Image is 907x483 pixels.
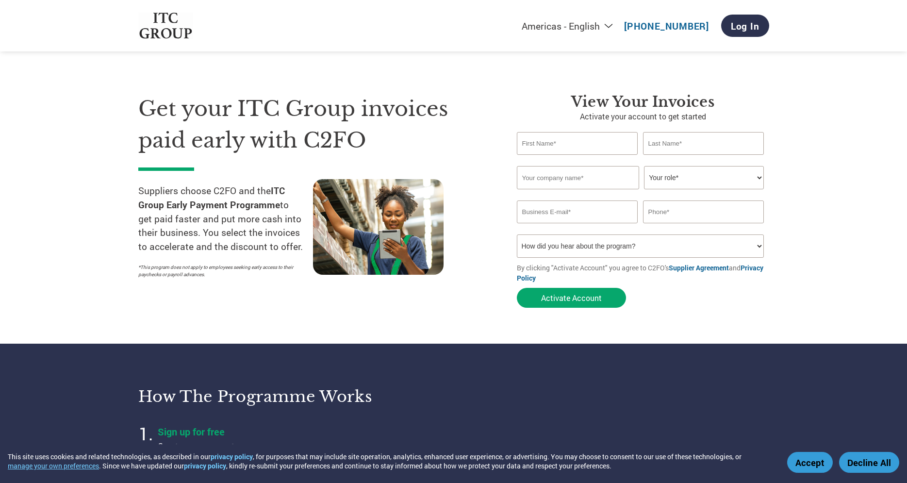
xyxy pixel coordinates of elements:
[517,263,769,283] p: By clicking "Activate Account" you agree to C2FO's and
[643,200,764,223] input: Phone*
[517,200,638,223] input: Invalid Email format
[517,190,764,197] div: Invalid company name or company name is too long
[624,20,709,32] a: [PHONE_NUMBER]
[313,179,444,275] img: supply chain worker
[517,111,769,122] p: Activate your account to get started
[138,184,313,254] p: Suppliers choose C2FO and the to get paid faster and put more cash into their business. You selec...
[138,13,194,39] img: ITC Group
[643,132,764,155] input: Last Name*
[158,425,400,438] h4: Sign up for free
[517,93,769,111] h3: View your invoices
[643,156,764,162] div: Invalid last name or last name is too long
[8,452,773,470] div: This site uses cookies and related technologies, as described in our , for purposes that may incl...
[211,452,253,461] a: privacy policy
[8,461,99,470] button: manage your own preferences
[517,156,638,162] div: Invalid first name or first name is too long
[721,15,769,37] a: Log In
[184,461,226,470] a: privacy policy
[138,184,285,211] strong: ITC Group Early Payment Programme
[517,224,638,231] div: Inavlid Email Address
[644,166,764,189] select: Title/Role
[517,132,638,155] input: First Name*
[158,440,400,453] p: Create your account
[138,93,488,156] h1: Get your ITC Group invoices paid early with C2FO
[643,224,764,231] div: Inavlid Phone Number
[787,452,833,473] button: Accept
[138,264,303,278] p: *This program does not apply to employees seeking early access to their paychecks or payroll adva...
[839,452,899,473] button: Decline All
[138,387,442,406] h3: How the programme works
[517,263,763,283] a: Privacy Policy
[517,166,639,189] input: Your company name*
[517,288,626,308] button: Activate Account
[669,263,729,272] a: Supplier Agreement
